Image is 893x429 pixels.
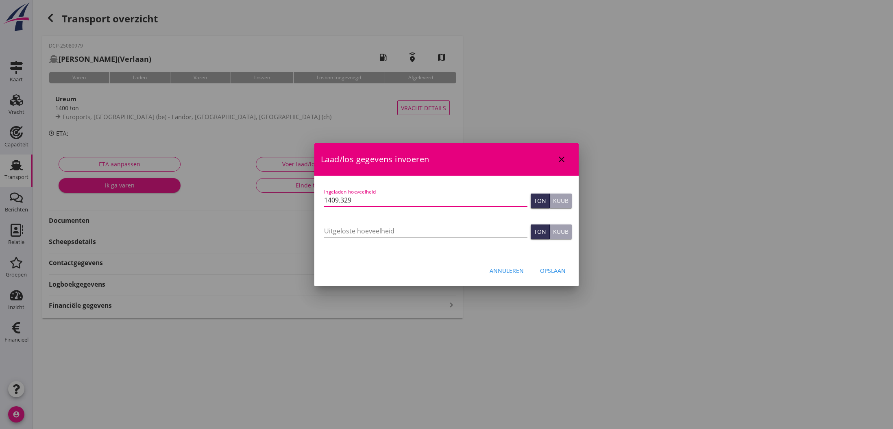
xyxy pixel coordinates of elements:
[553,196,568,205] div: Kuub
[531,224,550,239] button: Ton
[550,194,572,208] button: Kuub
[534,227,546,236] div: Ton
[540,266,566,275] div: Opslaan
[534,263,572,278] button: Opslaan
[557,155,566,164] i: close
[324,224,527,237] input: Uitgeloste hoeveelheid
[324,194,527,207] input: Ingeladen hoeveelheid
[314,143,579,176] div: Laad/los gegevens invoeren
[483,263,530,278] button: Annuleren
[531,194,550,208] button: Ton
[550,224,572,239] button: Kuub
[534,196,546,205] div: Ton
[490,266,524,275] div: Annuleren
[553,227,568,236] div: Kuub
